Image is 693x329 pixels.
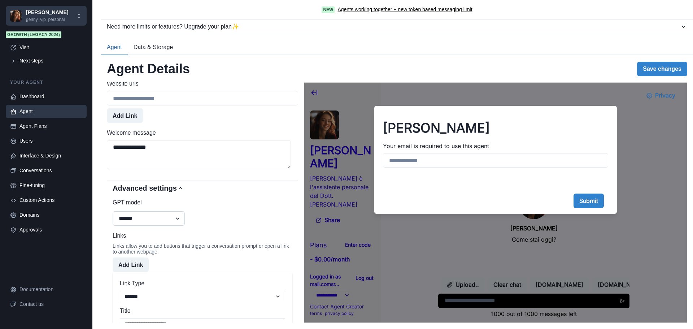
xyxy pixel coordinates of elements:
[19,57,82,65] div: Next steps
[19,152,82,160] div: Interface & Design
[113,198,288,207] label: GPT model
[128,40,179,55] button: Data & Storage
[304,83,687,322] iframe: Agent Chat
[19,286,82,293] div: Documentation
[113,257,149,272] button: Add Link
[19,44,82,51] div: Visit
[6,31,61,38] span: Growth (Legacy 2024)
[19,226,82,234] div: Approvals
[19,93,82,100] div: Dashboard
[101,20,693,34] button: Need more limits or features? Upgrade your plan✨
[19,122,82,130] div: Agent Plans
[322,7,335,13] span: New
[19,167,82,174] div: Conversations
[113,231,288,240] label: Links
[19,137,82,145] div: Users
[10,10,22,22] img: Chakra UI
[107,61,190,77] h2: Agent Details
[107,181,298,195] button: Advanced settings
[113,243,292,255] div: Links allow you to add buttons that trigger a conversation prompt or open a link to another webpage.
[19,108,82,115] div: Agent
[6,79,87,86] p: Your agent
[6,283,87,296] a: Documentation
[120,307,281,315] label: Title
[101,40,128,55] button: Agent
[26,9,68,16] p: [PERSON_NAME]
[107,79,294,88] label: Website urls
[337,6,472,13] a: Agents working together + new token based messaging limit
[107,129,294,137] label: Welcome message
[120,279,281,288] label: Link Type
[19,196,82,204] div: Custom Actions
[19,300,82,308] div: Contact us
[113,184,177,192] h2: Advanced settings
[19,182,82,189] div: Fine-tuning
[107,108,143,123] button: Add Link
[6,6,87,26] button: Chakra UI[PERSON_NAME]genny_vip_personal
[19,211,82,219] div: Domains
[107,22,680,31] div: Need more limits or features? Upgrade your plan ✨
[637,62,687,76] button: Save changes
[26,16,68,23] p: genny_vip_personal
